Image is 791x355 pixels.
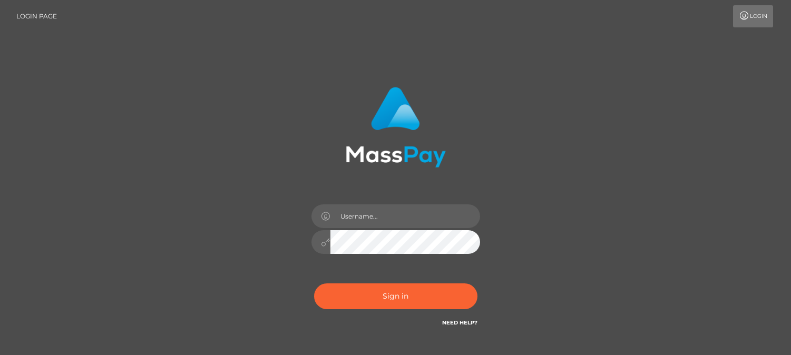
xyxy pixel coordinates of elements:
[346,87,446,167] img: MassPay Login
[442,319,477,326] a: Need Help?
[330,204,480,228] input: Username...
[314,283,477,309] button: Sign in
[16,5,57,27] a: Login Page
[733,5,773,27] a: Login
